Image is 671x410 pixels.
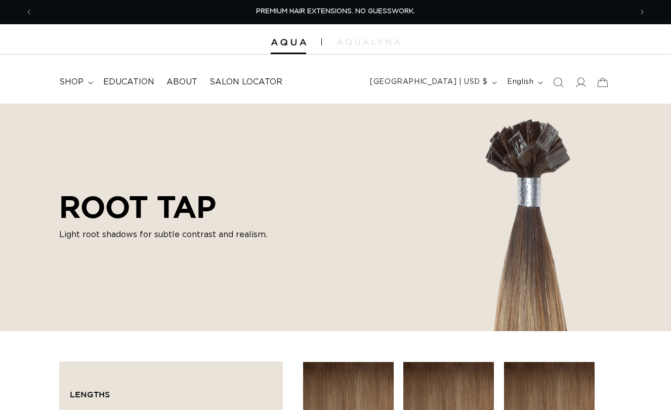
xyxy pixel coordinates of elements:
summary: shop [53,71,97,94]
button: English [501,73,547,92]
button: Next announcement [631,3,653,22]
span: Education [103,77,154,87]
button: [GEOGRAPHIC_DATA] | USD $ [364,73,501,92]
button: Previous announcement [18,3,40,22]
a: About [160,71,203,94]
a: Education [97,71,160,94]
span: [GEOGRAPHIC_DATA] | USD $ [370,77,487,87]
span: PREMIUM HAIR EXTENSIONS. NO GUESSWORK. [256,8,415,15]
img: Aqua Hair Extensions [271,39,306,46]
summary: Search [547,71,569,94]
span: Salon Locator [209,77,282,87]
p: Light root shadows for subtle contrast and realism. [59,229,287,241]
summary: Lengths (0 selected) [70,372,272,408]
span: About [166,77,197,87]
span: English [507,77,533,87]
a: Salon Locator [203,71,288,94]
span: Lengths [70,390,110,399]
span: shop [59,77,83,87]
h2: ROOT TAP [59,189,287,224]
img: aqualyna.com [337,39,400,45]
